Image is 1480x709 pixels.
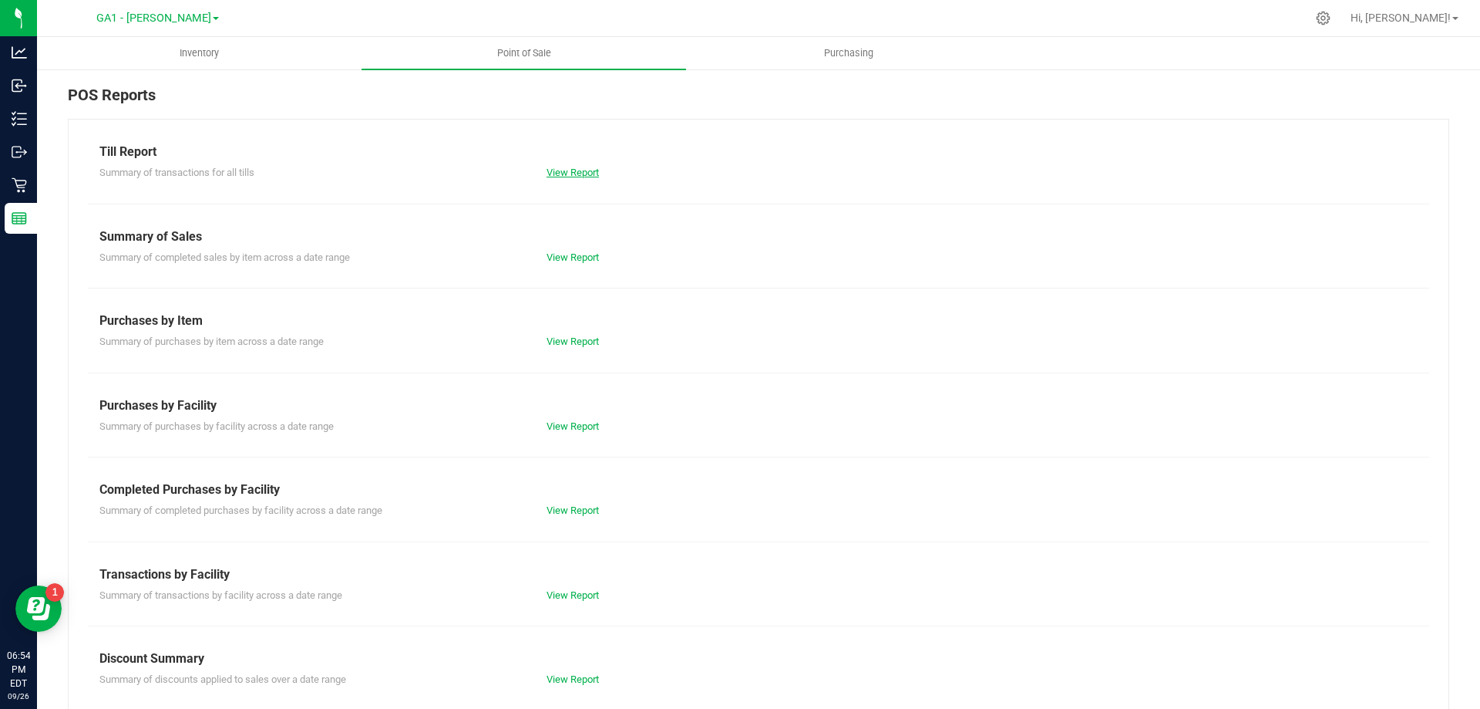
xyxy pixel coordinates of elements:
[99,167,254,178] span: Summary of transactions for all tills
[12,111,27,127] inline-svg: Inventory
[686,37,1011,69] a: Purchasing
[12,177,27,193] inline-svg: Retail
[68,83,1449,119] div: POS Reports
[99,505,382,516] span: Summary of completed purchases by facility across a date range
[159,46,240,60] span: Inventory
[99,143,1418,161] div: Till Report
[99,589,342,601] span: Summary of transactions by facility across a date range
[7,690,30,702] p: 09/26
[547,336,599,347] a: View Report
[547,420,599,432] a: View Report
[362,37,686,69] a: Point of Sale
[7,649,30,690] p: 06:54 PM EDT
[99,312,1418,330] div: Purchases by Item
[45,583,64,602] iframe: Resource center unread badge
[547,167,599,178] a: View Report
[99,650,1418,668] div: Discount Summary
[15,586,62,632] iframe: Resource center
[12,78,27,93] inline-svg: Inbound
[99,336,324,347] span: Summary of purchases by item across a date range
[37,37,362,69] a: Inventory
[803,46,894,60] span: Purchasing
[99,481,1418,499] div: Completed Purchases by Facility
[12,211,27,226] inline-svg: Reports
[12,144,27,160] inline-svg: Outbound
[547,252,599,263] a: View Report
[99,252,350,263] span: Summary of completed sales by item across a date range
[99,674,346,685] span: Summary of discounts applied to sales over a date range
[99,566,1418,584] div: Transactions by Facility
[1350,12,1451,24] span: Hi, [PERSON_NAME]!
[99,397,1418,415] div: Purchases by Facility
[99,228,1418,246] div: Summary of Sales
[12,45,27,60] inline-svg: Analytics
[99,420,334,432] span: Summary of purchases by facility across a date range
[96,12,211,25] span: GA1 - [PERSON_NAME]
[547,589,599,601] a: View Report
[547,505,599,516] a: View Report
[547,674,599,685] a: View Report
[476,46,572,60] span: Point of Sale
[1313,11,1333,25] div: Manage settings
